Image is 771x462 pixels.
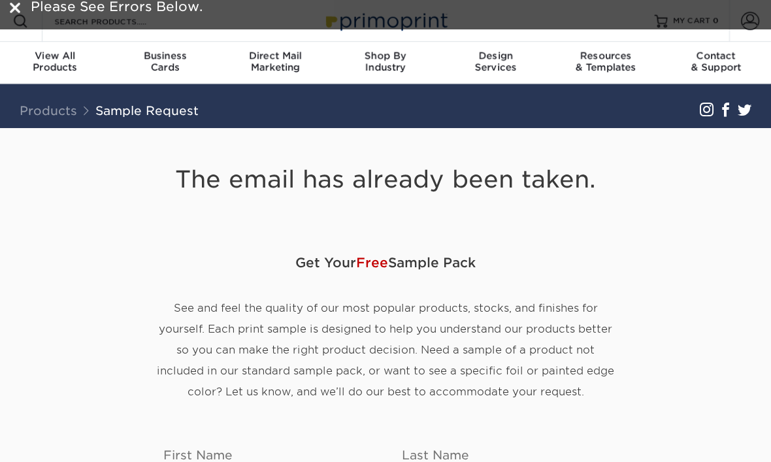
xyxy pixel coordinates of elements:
div: Cards [110,50,221,73]
img: close [10,3,20,13]
span: Design [440,50,551,61]
a: Direct MailMarketing [220,42,331,84]
a: Shop ByIndustry [331,42,441,84]
a: Resources& Templates [551,42,661,84]
a: Sample Request [95,103,199,118]
span: Get Your Sample Pack [157,242,614,282]
span: Business [110,50,221,61]
a: BusinessCards [110,42,221,84]
div: Services [440,50,551,73]
h1: The email has already been taken. [157,165,614,194]
a: Products [20,103,77,118]
span: Contact [661,50,771,61]
a: DesignServices [440,42,551,84]
span: Direct Mail [220,50,331,61]
div: Marketing [220,50,331,73]
span: Shop By [331,50,441,61]
div: Industry [331,50,441,73]
span: Free [356,254,388,270]
span: See and feel the quality of our most popular products, stocks, and finishes for yourself. Each pr... [157,301,614,397]
span: Resources [551,50,661,61]
a: Contact& Support [661,42,771,84]
div: & Templates [551,50,661,73]
div: & Support [661,50,771,73]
